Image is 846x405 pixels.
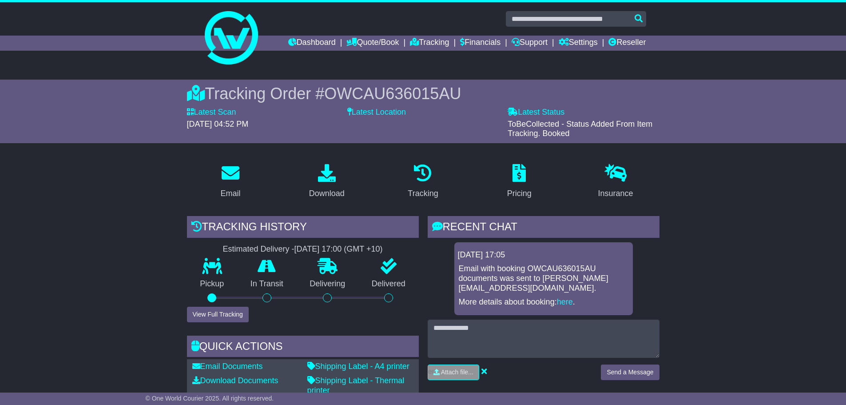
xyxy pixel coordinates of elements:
[288,36,336,51] a: Dashboard
[459,264,628,293] p: Email with booking OWCAU636015AU documents was sent to [PERSON_NAME][EMAIL_ADDRESS][DOMAIN_NAME].
[557,297,573,306] a: here
[598,188,633,200] div: Insurance
[346,36,399,51] a: Quote/Book
[187,245,419,254] div: Estimated Delivery -
[559,36,598,51] a: Settings
[460,36,500,51] a: Financials
[297,279,359,289] p: Delivering
[508,108,564,117] label: Latest Status
[146,395,274,402] span: © One World Courier 2025. All rights reserved.
[187,120,249,128] span: [DATE] 04:52 PM
[458,250,629,260] div: [DATE] 17:05
[507,188,532,200] div: Pricing
[187,336,419,360] div: Quick Actions
[187,216,419,240] div: Tracking history
[508,120,652,138] span: ToBeCollected - Status Added From Item Tracking. Booked
[187,84,659,103] div: Tracking Order #
[192,376,278,385] a: Download Documents
[592,161,639,203] a: Insurance
[220,188,240,200] div: Email
[601,365,659,380] button: Send a Message
[324,84,461,103] span: OWCAU636015AU
[410,36,449,51] a: Tracking
[608,36,646,51] a: Reseller
[408,188,438,200] div: Tracking
[402,161,444,203] a: Tracking
[309,188,345,200] div: Download
[214,161,246,203] a: Email
[192,362,263,371] a: Email Documents
[358,279,419,289] p: Delivered
[187,108,236,117] label: Latest Scan
[187,279,238,289] p: Pickup
[347,108,406,117] label: Latest Location
[501,161,537,203] a: Pricing
[237,279,297,289] p: In Transit
[187,307,249,322] button: View Full Tracking
[459,297,628,307] p: More details about booking: .
[303,161,350,203] a: Download
[294,245,383,254] div: [DATE] 17:00 (GMT +10)
[512,36,548,51] a: Support
[307,362,409,371] a: Shipping Label - A4 printer
[307,376,405,395] a: Shipping Label - Thermal printer
[428,216,659,240] div: RECENT CHAT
